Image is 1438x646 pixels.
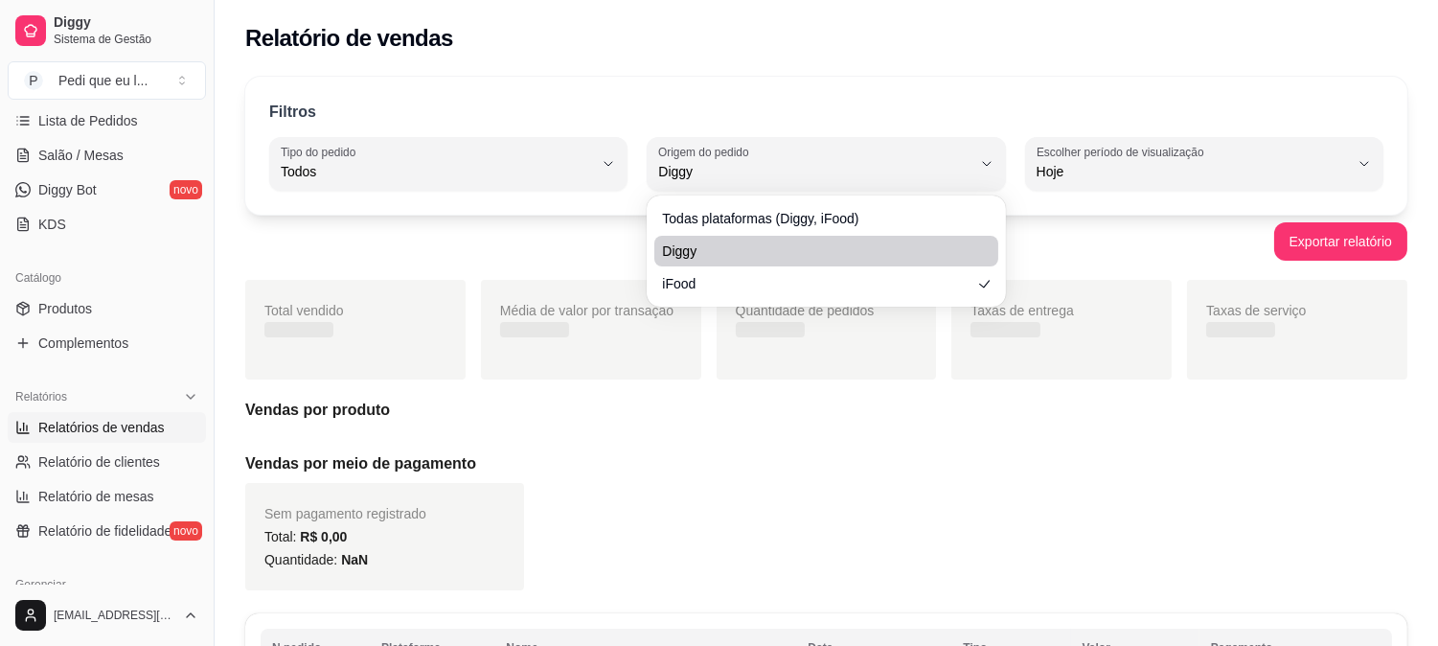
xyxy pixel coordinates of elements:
[300,529,347,544] span: R$ 0,00
[736,303,875,318] span: Quantidade de pedidos
[54,32,198,47] span: Sistema de Gestão
[54,14,198,32] span: Diggy
[54,608,175,623] span: [EMAIL_ADDRESS][DOMAIN_NAME]
[341,552,368,567] span: NaN
[245,399,1407,422] h5: Vendas por produto
[24,71,43,90] span: P
[281,162,593,181] span: Todos
[281,144,362,160] label: Tipo do pedido
[1037,144,1210,160] label: Escolher período de visualização
[8,569,206,600] div: Gerenciar
[245,452,1407,475] h5: Vendas por meio de pagamento
[264,552,368,567] span: Quantidade:
[38,418,165,437] span: Relatórios de vendas
[38,334,128,353] span: Complementos
[662,209,970,228] span: Todas plataformas (Diggy, iFood)
[38,521,171,541] span: Relatório de fidelidade
[8,61,206,100] button: Select a team
[662,242,970,261] span: Diggy
[658,162,970,181] span: Diggy
[970,303,1073,318] span: Taxas de entrega
[264,506,426,521] span: Sem pagamento registrado
[38,111,138,130] span: Lista de Pedidos
[245,23,453,54] h2: Relatório de vendas
[264,529,347,544] span: Total:
[658,144,755,160] label: Origem do pedido
[1206,303,1306,318] span: Taxas de serviço
[38,146,124,165] span: Salão / Mesas
[15,389,67,404] span: Relatórios
[662,274,970,293] span: iFood
[264,303,344,318] span: Total vendido
[8,263,206,293] div: Catálogo
[38,452,160,472] span: Relatório de clientes
[1037,162,1349,181] span: Hoje
[500,303,673,318] span: Média de valor por transação
[1274,222,1407,261] button: Exportar relatório
[38,299,92,318] span: Produtos
[38,487,154,506] span: Relatório de mesas
[38,180,97,199] span: Diggy Bot
[269,101,316,124] p: Filtros
[38,215,66,234] span: KDS
[58,71,148,90] div: Pedi que eu l ...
